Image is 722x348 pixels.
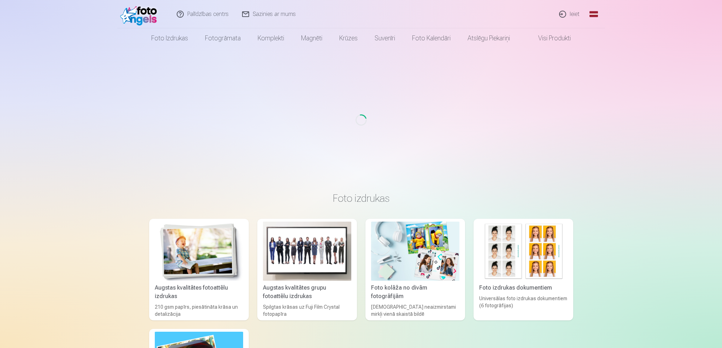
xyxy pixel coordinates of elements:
div: Augstas kvalitātes fotoattēlu izdrukas [152,284,246,301]
a: Foto izdrukas dokumentiemFoto izdrukas dokumentiemUniversālas foto izdrukas dokumentiem (6 fotogr... [474,219,573,320]
img: Augstas kvalitātes fotoattēlu izdrukas [155,222,243,281]
a: Komplekti [249,28,293,48]
h3: Foto izdrukas [155,192,568,205]
div: Augstas kvalitātes grupu fotoattēlu izdrukas [260,284,354,301]
a: Foto kolāža no divām fotogrāfijāmFoto kolāža no divām fotogrāfijām[DEMOGRAPHIC_DATA] neaizmirstam... [365,219,465,320]
div: Spilgtas krāsas uz Fuji Film Crystal fotopapīra [260,303,354,318]
img: Foto izdrukas dokumentiem [479,222,568,281]
a: Magnēti [293,28,331,48]
div: 210 gsm papīrs, piesātināta krāsa un detalizācija [152,303,246,318]
a: Foto kalendāri [404,28,459,48]
div: Universālas foto izdrukas dokumentiem (6 fotogrāfijas) [476,295,570,318]
div: Foto izdrukas dokumentiem [476,284,570,292]
img: /fa1 [120,3,161,25]
a: Foto izdrukas [143,28,196,48]
img: Foto kolāža no divām fotogrāfijām [371,222,459,281]
a: Krūzes [331,28,366,48]
div: [DEMOGRAPHIC_DATA] neaizmirstami mirkļi vienā skaistā bildē [368,303,462,318]
a: Suvenīri [366,28,404,48]
a: Visi produkti [518,28,579,48]
a: Fotogrāmata [196,28,249,48]
a: Augstas kvalitātes fotoattēlu izdrukasAugstas kvalitātes fotoattēlu izdrukas210 gsm papīrs, piesā... [149,219,249,320]
a: Atslēgu piekariņi [459,28,518,48]
a: Augstas kvalitātes grupu fotoattēlu izdrukasAugstas kvalitātes grupu fotoattēlu izdrukasSpilgtas ... [257,219,357,320]
div: Foto kolāža no divām fotogrāfijām [368,284,462,301]
img: Augstas kvalitātes grupu fotoattēlu izdrukas [263,222,351,281]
